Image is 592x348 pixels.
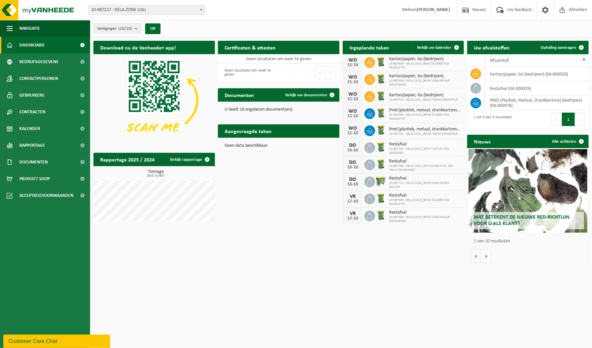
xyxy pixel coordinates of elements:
[19,104,45,120] span: Contracten
[19,170,50,187] span: Product Shop
[375,56,386,68] img: WB-0240-HPE-GN-50
[346,143,359,148] div: DO
[485,96,589,110] td: PMD (Plastiek, Metaal, Drankkartons) (bedrijven) (04-000978)
[93,23,141,33] button: Vestigingen(10/10)
[225,107,333,112] p: U heeft 16 ongelezen document(en).
[19,87,44,104] span: Gebruikers
[88,5,205,15] span: 10-987217 - DELA-ZONE LISU
[485,81,589,96] td: restafval (04-000029)
[389,215,461,223] span: 10-987698 - DELA/LIE20_BEME SERAING RUE LEMONNIER
[346,216,359,221] div: 17-10
[547,135,588,148] a: Alle artikelen
[19,53,58,70] span: Bedrijfsgegevens
[145,23,161,34] button: OK
[474,239,585,244] p: 1 van 10 resultaten
[471,249,481,263] button: Vorige
[471,112,512,127] div: 1 tot 3 van 3 resultaten
[389,198,461,206] span: 10-987696 - DELA/LIE18_BEME OUGRÉE RUE FAMELETTE
[221,65,275,80] div: Geen resultaten om weer te geven
[346,165,359,170] div: 16-10
[19,154,48,170] span: Documenten
[97,174,215,178] span: 2025: 0,340 t
[412,41,463,54] a: Bekijk uw kalender
[346,131,359,136] div: 15-10
[97,24,132,34] span: Vestigingen
[389,164,461,172] span: 10-987708 - DELA/LIE25_DETH ESNEUX AV. DES TROIS COURONNES
[93,54,215,145] img: Download de VHEPlus App
[389,79,461,87] span: 10-987698 - DELA/LIE20_BEME SERAING RUE LEMONNIER
[389,74,461,79] span: Karton/papier, los (bedrijven)
[551,113,562,126] button: Previous
[19,37,44,53] span: Dashboard
[343,41,396,54] h2: Ingeplande taken
[389,127,461,132] span: Pmd (plastiek, metaal, drankkartons) (bedrijven)
[389,147,461,155] span: 10-987707 - DELA/LIE24_DETH TILFF AV DES ARDENNES
[389,210,461,215] span: Restafval
[19,20,40,37] span: Navigatie
[218,54,339,64] td: Geen resultaten om weer te geven
[346,114,359,119] div: 15-10
[346,97,359,102] div: 15-10
[375,141,386,153] img: WB-0240-HPE-GN-50
[93,153,161,166] h2: Rapportage 2025 / 2024
[346,148,359,153] div: 16-10
[19,70,58,87] span: Contactpersonen
[474,215,570,226] span: Wat betekent de nieuwe RED-richtlijn voor u als klant?
[346,199,359,204] div: 17-10
[417,7,450,12] strong: [PERSON_NAME]
[375,73,386,85] img: WB-0240-HPE-GN-50
[481,249,492,263] button: Volgende
[389,113,461,121] span: 10-987696 - DELA/LIE18_BEME OUGRÉE RUE FAMELETTE
[97,169,215,178] h3: Tonnage
[562,113,575,126] button: 1
[389,62,461,70] span: 10-987696 - DELA/LIE18_BEME OUGRÉE RUE FAMELETTE
[165,153,214,166] a: Bekijk rapportage
[389,93,458,98] span: Karton/papier, los (bedrijven)
[19,120,40,137] span: Kalender
[280,88,339,102] a: Bekijk uw documenten
[346,92,359,97] div: WO
[346,80,359,85] div: 15-10
[375,210,386,221] img: WB-0240-HPE-GN-50
[375,107,386,119] img: WB-0240-HPE-GN-50
[346,182,359,187] div: 16-10
[346,126,359,131] div: WO
[490,58,509,63] span: Afvalstof
[375,176,386,187] img: WB-0660-HPE-GN-50
[346,211,359,216] div: VR
[315,66,326,79] button: Previous
[467,135,497,148] h2: Nieuws
[285,93,327,97] span: Bekijk uw documenten
[225,143,333,148] p: Geen data beschikbaar.
[485,67,589,81] td: karton/papier, los (bedrijven) (04-000026)
[346,177,359,182] div: DO
[375,90,386,102] img: WB-0240-HPE-GN-50
[118,26,132,31] count: (10/10)
[541,45,576,50] span: Ophaling aanvragen
[375,158,386,170] img: WB-0240-HPE-GN-50
[326,66,336,79] button: Next
[375,124,386,136] img: WB-0240-HPE-GN-50
[19,187,73,204] span: Acceptatievoorwaarden
[389,181,461,189] span: 10-987712 - DELA/LIE26_GEOR SERAING BLD GALILÉE
[346,194,359,199] div: VR
[346,75,359,80] div: WO
[469,149,587,233] a: Wat betekent de nieuwe RED-richtlijn voor u als klant?
[375,193,386,204] img: WB-0240-HPE-GN-50
[389,132,461,136] span: 10-987702 - DELA/LIE21_BEME TROOZ GRAND'RUE
[218,41,282,54] h2: Certificaten & attesten
[467,41,516,54] h2: Uw afvalstoffen
[389,98,458,102] span: 10-987702 - DELA/LIE21_BEME TROOZ GRAND'RUE
[346,160,359,165] div: DO
[389,108,461,113] span: Pmd (plastiek, metaal, drankkartons) (bedrijven)
[346,109,359,114] div: WO
[417,45,452,50] span: Bekijk uw kalender
[19,137,45,154] span: Rapportage
[218,88,261,101] h2: Documenten
[346,57,359,63] div: WO
[218,124,278,137] h2: Aangevraagde taken
[93,41,183,54] h2: Download nu de Vanheede+ app!
[389,159,461,164] span: Restafval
